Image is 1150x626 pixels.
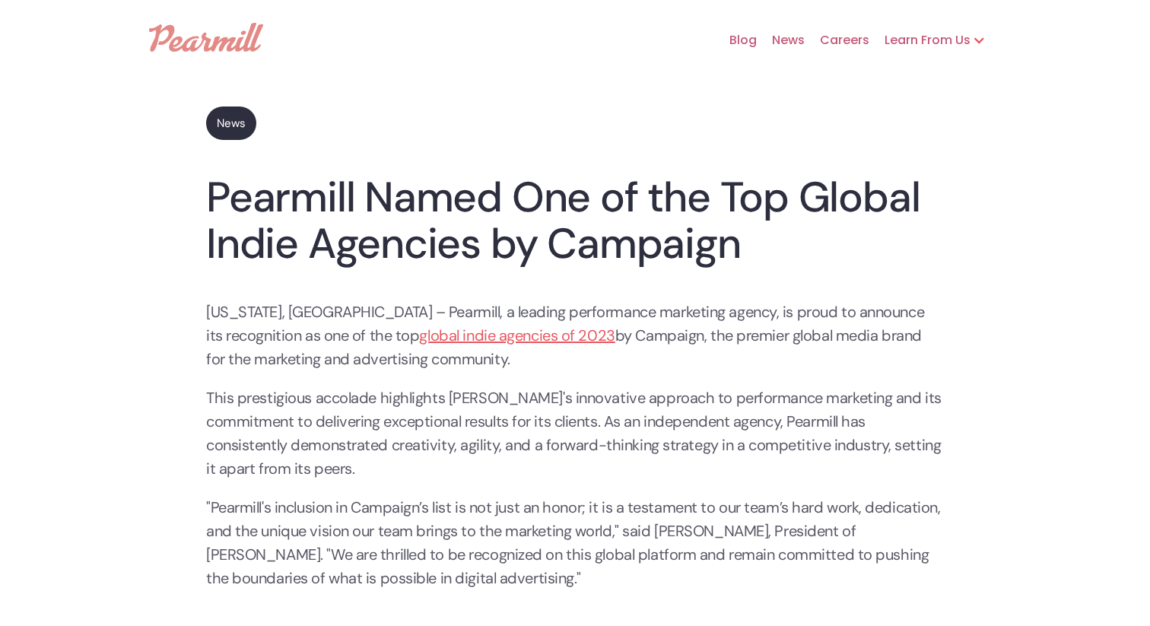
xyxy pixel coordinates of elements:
[757,16,805,65] a: News
[206,496,944,590] p: "Pearmill's inclusion in Campaign’s list is not just an honor; it is a testament to our team’s ha...
[869,31,971,49] div: Learn From Us
[805,16,869,65] a: Careers
[206,386,944,481] p: This prestigious accolade highlights [PERSON_NAME]'s innovative approach to performance marketing...
[714,16,757,65] a: Blog
[419,326,615,345] a: global indie agencies of 2023
[206,174,944,266] h1: Pearmill Named One of the Top Global Indie Agencies by Campaign
[206,106,256,140] a: News
[869,16,1001,65] div: Learn From Us
[206,300,944,371] p: [US_STATE], [GEOGRAPHIC_DATA] – Pearmill, a leading performance marketing agency, is proud to ann...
